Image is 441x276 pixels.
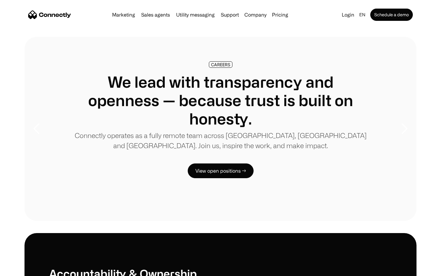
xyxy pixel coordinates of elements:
a: Support [218,12,241,17]
a: Pricing [269,12,291,17]
p: Connectly operates as a fully remote team across [GEOGRAPHIC_DATA], [GEOGRAPHIC_DATA] and [GEOGRA... [73,130,367,151]
ul: Language list [12,265,37,274]
div: en [359,10,365,19]
a: Schedule a demo [370,9,413,21]
h1: We lead with transparency and openness — because trust is built on honesty. [73,73,367,128]
a: View open positions → [188,163,254,178]
div: CAREERS [211,62,230,67]
a: Sales agents [139,12,172,17]
div: Company [244,10,266,19]
a: Utility messaging [174,12,217,17]
a: Marketing [110,12,138,17]
aside: Language selected: English [6,265,37,274]
a: Login [339,10,357,19]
